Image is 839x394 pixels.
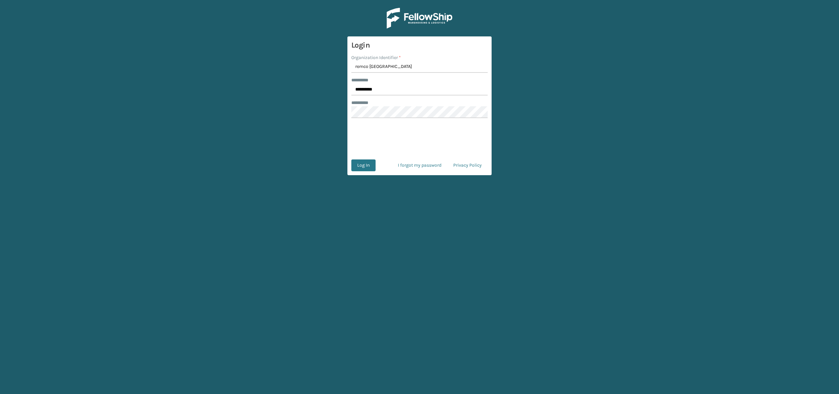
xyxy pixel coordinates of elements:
button: Log In [351,159,376,171]
img: Logo [387,8,452,29]
a: Privacy Policy [447,159,488,171]
iframe: reCAPTCHA [370,126,469,152]
a: I forgot my password [392,159,447,171]
label: Organization Identifier [351,54,401,61]
h3: Login [351,40,488,50]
